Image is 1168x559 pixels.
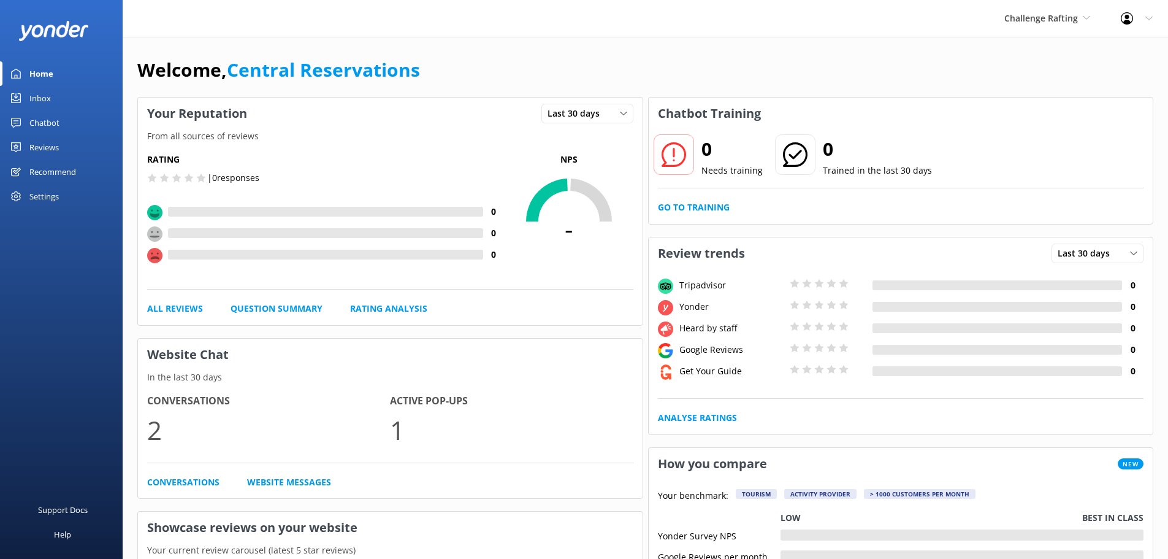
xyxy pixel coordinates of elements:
p: | 0 responses [207,171,259,185]
a: Question Summary [231,302,323,315]
div: Google Reviews [676,343,787,357]
p: Your current review carousel (latest 5 star reviews) [138,544,643,557]
h4: 0 [483,248,505,261]
a: Go to Training [658,201,730,214]
div: Home [29,61,53,86]
span: Challenge Rafting [1004,12,1078,24]
h3: Review trends [649,237,754,269]
div: Yonder [676,300,787,314]
span: New [1118,458,1143,469]
span: Last 30 days [548,107,607,120]
h4: 0 [483,226,505,240]
p: Your benchmark: [658,489,728,504]
div: Recommend [29,160,76,184]
h3: Chatbot Training [649,98,770,129]
a: Analyse Ratings [658,411,737,425]
h3: Website Chat [138,339,643,371]
div: Inbox [29,86,51,110]
div: Tripadvisor [676,279,787,292]
div: Support Docs [38,498,88,522]
div: Activity Provider [784,489,857,499]
h4: 0 [1122,322,1143,335]
div: Help [54,522,71,547]
p: From all sources of reviews [138,129,643,143]
h4: 0 [1122,300,1143,314]
h3: Showcase reviews on your website [138,512,643,544]
a: Central Reservations [227,57,420,82]
a: All Reviews [147,302,203,315]
div: Yonder Survey NPS [658,530,781,541]
h1: Welcome, [137,55,420,85]
p: Trained in the last 30 days [823,164,932,177]
div: Settings [29,184,59,209]
a: Rating Analysis [350,302,427,315]
p: NPS [505,153,633,166]
a: Website Messages [247,476,331,489]
h4: 0 [1122,343,1143,357]
h4: Conversations [147,393,390,409]
h5: Rating [147,153,505,166]
h2: 0 [823,134,932,164]
p: Low [781,511,801,525]
h4: 0 [483,205,505,218]
div: Heard by staff [676,322,787,335]
span: Last 30 days [1058,247,1117,260]
h4: 0 [1122,364,1143,378]
img: yonder-white-logo.png [18,21,89,41]
h3: How you compare [649,448,776,480]
p: In the last 30 days [138,371,643,384]
h3: Your Reputation [138,98,256,129]
h2: 0 [701,134,763,164]
p: Best in class [1082,511,1143,525]
h4: Active Pop-ups [390,393,633,409]
span: - [505,213,633,244]
div: > 1000 customers per month [864,489,975,499]
div: Reviews [29,135,59,160]
p: 2 [147,409,390,450]
div: Get Your Guide [676,364,787,378]
a: Conversations [147,476,219,489]
div: Chatbot [29,110,59,135]
div: Tourism [736,489,777,499]
h4: 0 [1122,279,1143,292]
p: 1 [390,409,633,450]
p: Needs training [701,164,763,177]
